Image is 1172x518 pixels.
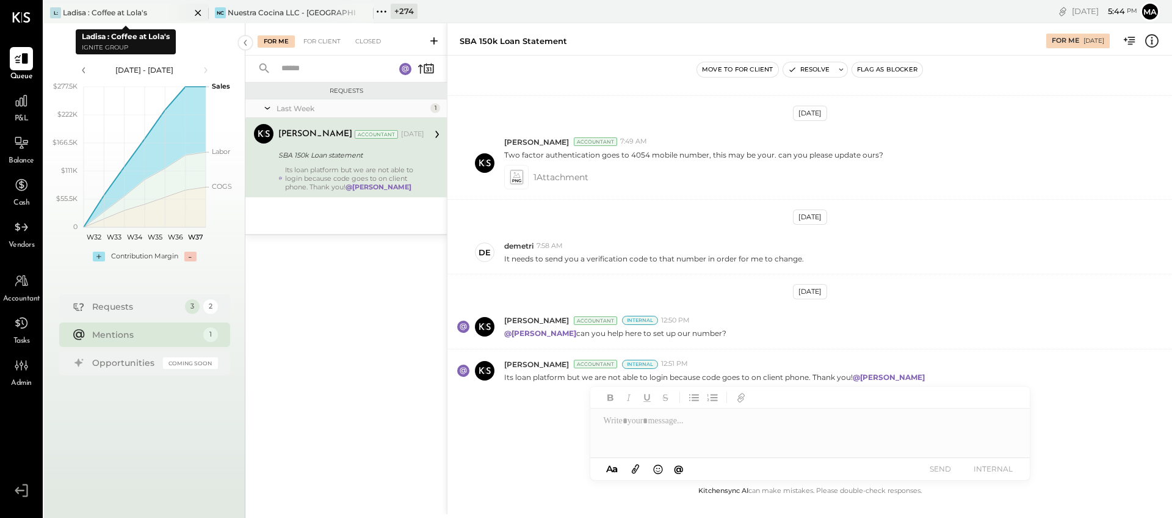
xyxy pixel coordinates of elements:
div: Opportunities [92,357,157,369]
text: $222K [57,110,78,119]
div: + [93,252,105,261]
text: W34 [126,233,142,241]
div: - [184,252,197,261]
strong: @[PERSON_NAME] [853,373,925,382]
span: @ [674,463,684,475]
text: $55.5K [56,194,78,203]
div: For Client [297,35,347,48]
span: 12:51 PM [661,359,688,369]
div: Mentions [92,329,197,341]
div: Nuestra Cocina LLC - [GEOGRAPHIC_DATA] [228,7,355,18]
span: 12:50 PM [661,316,690,326]
p: Two factor authentication goes to 4054 mobile number, this may be your. can you please update ours? [504,150,883,160]
button: Flag as Blocker [852,62,922,77]
div: Ladisa : Coffee at Lola's [63,7,147,18]
div: [DATE] [1083,37,1104,45]
p: can you help here to set up our number? [504,328,726,338]
button: Ordered List [704,390,720,406]
button: Underline [639,390,655,406]
text: W36 [167,233,183,241]
a: Accountant [1,269,42,305]
div: For Me [1052,36,1079,46]
div: Internal [622,360,658,369]
a: Balance [1,131,42,167]
button: Bold [602,390,618,406]
span: [PERSON_NAME] [504,315,569,326]
div: Requests [251,87,441,95]
b: Ladisa : Coffee at Lola's [82,32,170,41]
span: Cash [13,198,29,209]
div: de [479,247,491,258]
text: Sales [212,82,230,90]
div: Accountant [574,360,617,368]
text: W37 [187,233,203,241]
span: Vendors [9,240,35,251]
span: a [612,463,618,475]
text: $111K [61,166,78,175]
button: Resolve [783,62,834,77]
div: [DATE] [401,129,424,139]
text: $166.5K [52,138,78,147]
span: Balance [9,156,34,167]
div: copy link [1057,5,1069,18]
div: 2 [203,299,218,314]
a: Cash [1,173,42,209]
a: Queue [1,47,42,82]
span: Queue [10,71,33,82]
div: For Me [258,35,295,48]
div: Coming Soon [163,357,218,369]
span: Admin [11,378,32,389]
div: Internal [622,316,658,325]
div: [DATE] [793,284,827,299]
p: It needs to send you a verification code to that number in order for me to change. [504,254,804,264]
button: Strikethrough [657,390,673,406]
button: Ma [1140,2,1160,21]
div: [PERSON_NAME] [278,128,352,140]
text: W35 [147,233,162,241]
div: 1 [203,327,218,342]
button: SEND [916,461,965,477]
div: NC [215,7,226,18]
p: Ignite Group [82,43,170,53]
div: SBA 150k Loan statement [460,35,567,47]
div: [DATE] [1072,5,1137,17]
div: Accountant [574,316,617,325]
span: 7:58 AM [537,241,563,251]
button: Italic [621,390,637,406]
div: Accountant [355,130,398,139]
text: W32 [86,233,101,241]
span: 1 Attachment [534,165,588,189]
div: 1 [430,103,440,113]
button: INTERNAL [969,461,1018,477]
div: [DATE] - [DATE] [93,65,197,75]
div: Requests [92,301,179,313]
div: Last Week [277,103,427,114]
span: 7:49 AM [620,137,647,147]
span: demetri [504,241,534,251]
a: P&L [1,89,42,125]
button: @ [670,461,687,476]
strong: @[PERSON_NAME] [504,329,576,338]
strong: @[PERSON_NAME] [345,183,411,191]
div: + 274 [391,4,418,19]
div: 3 [185,299,200,314]
div: L: [50,7,61,18]
button: Add URL [733,390,749,406]
div: SBA 150k Loan statement [278,149,421,161]
text: 0 [73,222,78,231]
span: Accountant [3,294,40,305]
text: Labor [212,147,230,156]
p: Its loan platform but we are not able to login because code goes to on client phone. Thank you! [504,372,927,382]
div: Contribution Margin [111,252,178,261]
span: [PERSON_NAME] [504,137,569,147]
span: [PERSON_NAME] [504,359,569,370]
div: [DATE] [793,106,827,121]
span: Tasks [13,336,30,347]
text: COGS [212,182,232,191]
div: [DATE] [793,210,827,225]
div: Accountant [574,137,617,146]
div: Its loan platform but we are not able to login because code goes to on client phone. Thank you! [285,166,424,191]
button: Unordered List [686,390,702,406]
div: Closed [349,35,387,48]
a: Tasks [1,312,42,347]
